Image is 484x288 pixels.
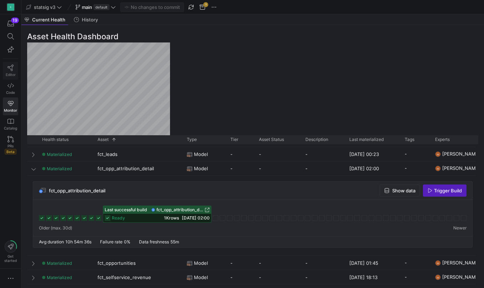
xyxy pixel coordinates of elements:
[42,137,69,142] span: Health status
[3,97,18,115] a: Monitor
[345,161,400,175] div: [DATE] 02:00
[194,162,208,176] span: Model
[32,17,65,22] span: Current Health
[34,4,55,10] span: statsig v3
[435,166,441,171] div: SS
[230,271,233,284] span: -
[3,133,18,157] a: PRsBeta
[93,270,183,284] div: fct_selfservice_revenue
[4,254,17,263] span: Get started
[259,137,284,142] span: Asset Status
[435,137,450,142] span: Experts
[100,239,123,244] span: Failure rate
[6,72,16,77] span: Editor
[259,147,261,161] span: -
[24,2,64,12] button: statsig v3
[47,166,72,171] span: Materialized
[93,147,183,161] div: fct_leads
[182,215,210,221] span: [DATE] 02:00
[103,206,211,223] button: Last successful buildfct_opp_attribution_detailready1Krows[DATE] 02:00
[93,161,183,175] div: fct_opp_attribution_detail
[3,62,18,80] a: Editor
[434,188,462,193] span: Trigger Build
[105,207,147,212] span: Last successful build
[349,137,384,142] span: Last materialized
[82,4,92,10] span: main
[8,144,14,148] span: PRs
[7,4,14,11] div: S
[230,137,238,142] span: Tier
[259,162,261,176] span: -
[230,147,233,161] span: -
[453,226,466,231] span: Newer
[11,17,19,23] div: 19
[156,207,203,212] span: fct_opp_attribution_detail
[124,239,130,244] span: 0%
[305,137,328,142] span: Description
[3,80,18,97] a: Code
[39,226,72,231] span: Older (max. 30d)
[3,1,18,13] a: S
[230,162,233,176] span: -
[405,256,407,270] span: -
[405,137,414,142] span: Tags
[139,239,169,244] span: Data freshness
[442,161,480,175] span: [PERSON_NAME]
[345,270,400,284] div: [DATE] 18:13
[405,147,407,161] span: -
[98,137,109,142] span: Asset
[164,215,179,221] span: 1K rows
[5,149,16,155] span: Beta
[47,275,72,280] span: Materialized
[194,256,208,270] span: Model
[435,151,441,157] div: SS
[27,31,478,42] h3: Asset Health Dashboard
[301,161,345,175] div: -
[4,108,17,112] span: Monitor
[194,271,208,284] span: Model
[39,239,64,244] span: Avg duration
[194,147,208,161] span: Model
[94,4,109,10] span: default
[435,274,441,280] div: SS
[170,239,179,244] span: 55m
[423,185,466,197] button: Trigger Build
[93,256,183,270] div: fct_opportunities
[82,17,98,22] span: History
[405,161,407,175] span: -
[442,256,480,270] span: [PERSON_NAME]
[301,256,345,270] div: -
[345,256,400,270] div: [DATE] 01:45
[47,261,72,266] span: Materialized
[74,2,118,12] button: maindefault
[65,239,91,244] span: 10h 54m 36s
[345,147,400,161] div: [DATE] 00:23
[112,216,125,221] span: ready
[435,260,441,266] div: SS
[442,270,480,284] span: [PERSON_NAME]
[405,270,407,284] span: -
[259,271,261,284] span: -
[6,90,15,95] span: Code
[187,137,197,142] span: Type
[301,270,345,284] div: -
[49,188,105,193] span: fct_opp_attribution_detail
[3,17,18,30] button: 19
[442,147,480,161] span: [PERSON_NAME]
[3,238,18,266] button: Getstarted
[47,152,72,157] span: Materialized
[301,147,345,161] div: -
[259,256,261,270] span: -
[4,126,17,130] span: Catalog
[230,256,233,270] span: -
[392,188,415,193] span: Show data
[380,185,420,197] button: Show data
[3,115,18,133] a: Catalog
[151,207,210,212] a: fct_opp_attribution_detail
